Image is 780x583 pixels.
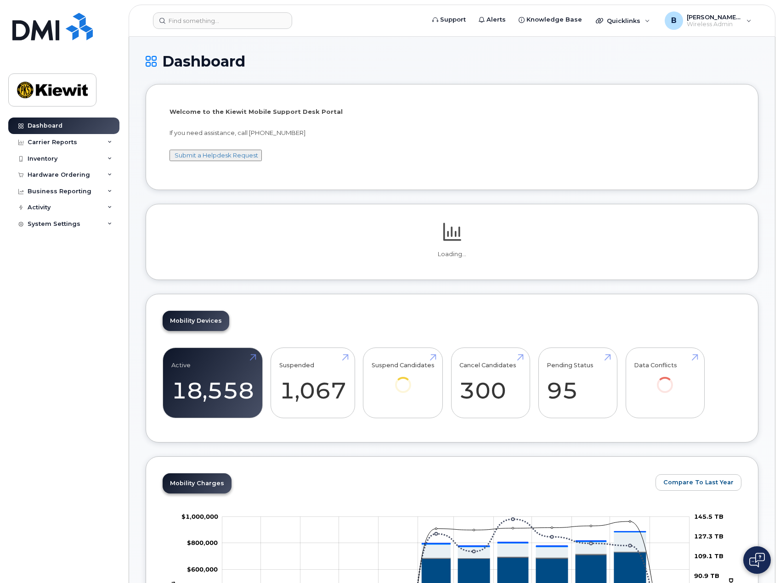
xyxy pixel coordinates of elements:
button: Submit a Helpdesk Request [170,150,262,161]
a: Active 18,558 [171,353,254,413]
tspan: 127.3 TB [694,533,723,540]
tspan: $600,000 [187,565,218,572]
g: $0 [181,512,218,520]
a: Mobility Charges [163,473,232,493]
tspan: 145.5 TB [694,512,723,520]
g: $0 [187,565,218,572]
img: Open chat [749,553,765,567]
a: Mobility Devices [163,311,229,331]
button: Compare To Last Year [656,474,741,491]
g: $0 [187,539,218,546]
p: Welcome to the Kiewit Mobile Support Desk Portal [170,107,735,116]
tspan: 109.1 TB [694,552,723,560]
tspan: $800,000 [187,539,218,546]
p: Loading... [163,250,741,258]
a: Suspend Candidates [372,353,435,405]
span: Compare To Last Year [663,478,734,487]
a: Suspended 1,067 [279,353,346,413]
p: If you need assistance, call [PHONE_NUMBER] [170,129,735,137]
tspan: $1,000,000 [181,512,218,520]
a: Data Conflicts [634,353,696,405]
a: Pending Status 95 [547,353,609,413]
a: Cancel Candidates 300 [459,353,521,413]
h1: Dashboard [146,53,758,69]
a: Submit a Helpdesk Request [175,151,258,159]
tspan: 90.9 TB [694,572,719,579]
